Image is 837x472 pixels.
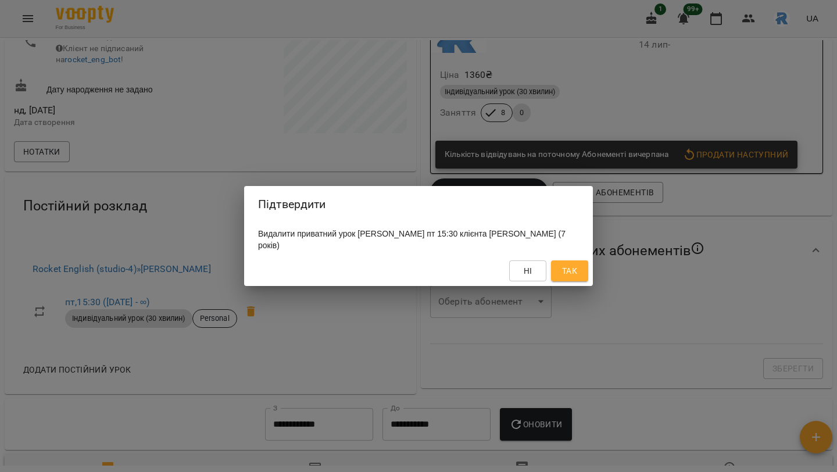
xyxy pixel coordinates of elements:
button: Так [551,260,588,281]
span: Ні [524,264,532,278]
div: Видалити приватний урок [PERSON_NAME] пт 15:30 клієнта [PERSON_NAME] (7 років) [244,223,593,256]
h2: Підтвердити [258,195,579,213]
span: Так [562,264,577,278]
button: Ні [509,260,546,281]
